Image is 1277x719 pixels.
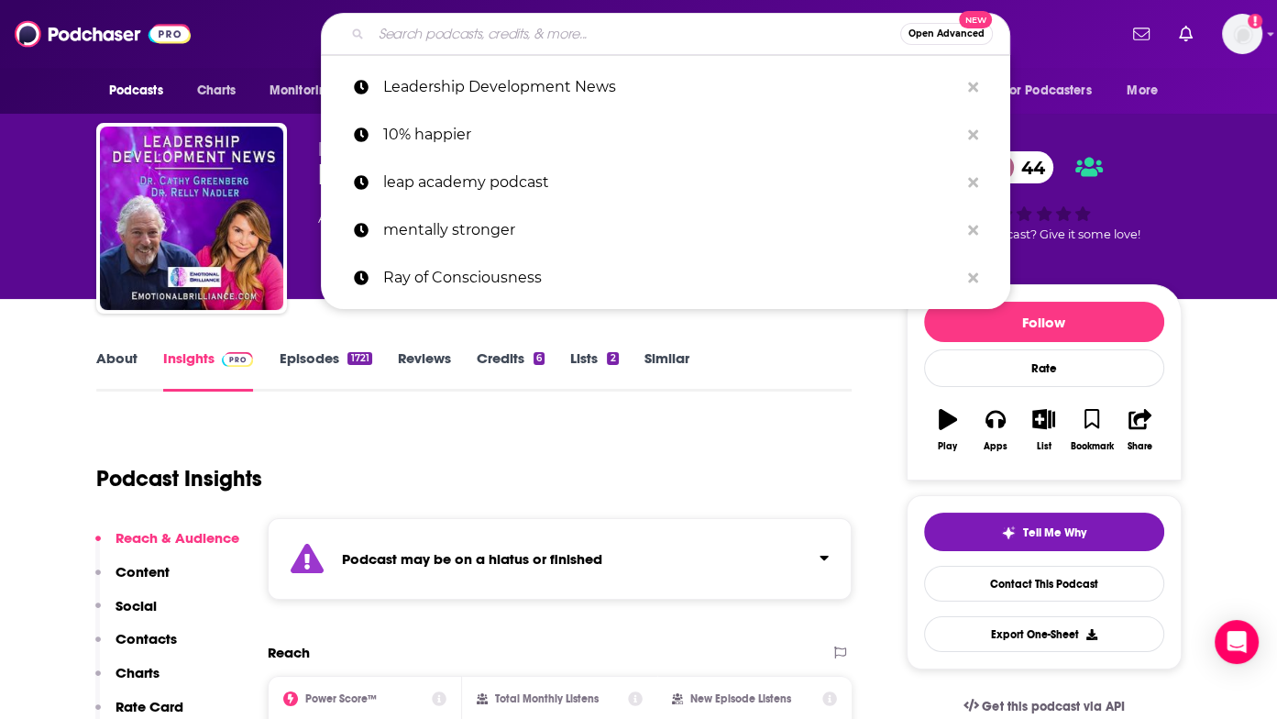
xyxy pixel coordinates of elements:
div: A weekly podcast [318,207,624,229]
button: Share [1116,397,1163,463]
a: 44 [985,151,1054,183]
span: More [1127,78,1158,104]
a: Episodes1721 [279,349,371,392]
a: Lists2 [570,349,618,392]
p: leap academy podcast [383,159,959,206]
div: Play [938,441,957,452]
img: Podchaser Pro [222,352,254,367]
button: Social [95,597,157,631]
p: 10% happier [383,111,959,159]
a: Ray of Consciousness [321,254,1010,302]
a: 10% happier [321,111,1010,159]
button: Bookmark [1068,397,1116,463]
img: User Profile [1222,14,1262,54]
button: List [1019,397,1067,463]
button: Apps [972,397,1019,463]
a: Contact This Podcast [924,566,1164,602]
p: Ray of Consciousness [383,254,959,302]
p: mentally stronger [383,206,959,254]
a: About [96,349,138,392]
div: Open Intercom Messenger [1215,620,1259,664]
button: open menu [1114,73,1181,108]
p: Content [116,563,170,581]
button: Export One-Sheet [924,616,1164,652]
span: Logged in as megcassidy [1222,14,1262,54]
div: List [1037,441,1051,452]
div: 2 [607,352,618,365]
p: Contacts [116,630,177,647]
span: Tell Me Why [1023,525,1086,540]
span: Get this podcast via API [982,699,1124,714]
img: Podchaser - Follow, Share and Rate Podcasts [15,17,191,51]
p: Reach & Audience [116,529,239,547]
div: 6 [534,352,545,365]
a: mentally stronger [321,206,1010,254]
div: Apps [984,441,1007,452]
p: Social [116,597,157,614]
span: 44 [1003,151,1054,183]
div: Bookmark [1070,441,1113,452]
strong: Podcast may be on a hiatus or finished [342,550,602,568]
a: Leadership Development News [321,63,1010,111]
p: Rate Card [116,698,183,715]
button: Follow [924,302,1164,342]
svg: Add a profile image [1248,14,1262,28]
span: New [959,11,992,28]
div: Search podcasts, credits, & more... [321,13,1010,55]
button: open menu [257,73,358,108]
span: Open Advanced [908,29,985,39]
p: Charts [116,664,160,681]
button: Play [924,397,972,463]
span: Podcasts [109,78,163,104]
img: tell me why sparkle [1001,525,1016,540]
button: open menu [96,73,187,108]
h2: Power Score™ [305,692,377,705]
button: Show profile menu [1222,14,1262,54]
span: Good podcast? Give it some love! [948,227,1140,241]
a: Credits6 [477,349,545,392]
span: For Podcasters [1004,78,1092,104]
button: Contacts [95,630,177,664]
div: Rate [924,349,1164,387]
h2: Total Monthly Listens [495,692,599,705]
button: Reach & Audience [95,529,239,563]
h2: New Episode Listens [690,692,791,705]
button: Charts [95,664,160,698]
button: Open AdvancedNew [900,23,993,45]
a: leap academy podcast [321,159,1010,206]
button: Content [95,563,170,597]
div: 1721 [347,352,371,365]
span: Charts [197,78,237,104]
button: open menu [992,73,1118,108]
section: Click to expand status details [268,518,853,600]
h1: Podcast Insights [96,465,262,492]
a: Show notifications dropdown [1126,18,1157,50]
span: [PERSON_NAME] and [PERSON_NAME] [318,139,619,157]
span: Monitoring [270,78,335,104]
h2: Reach [268,644,310,661]
a: Similar [644,349,689,392]
div: 44Good podcast? Give it some love! [907,139,1182,253]
div: Share [1128,441,1152,452]
a: Charts [185,73,248,108]
button: tell me why sparkleTell Me Why [924,513,1164,551]
a: InsightsPodchaser Pro [163,349,254,392]
p: Leadership Development News [383,63,959,111]
a: Show notifications dropdown [1172,18,1200,50]
input: Search podcasts, credits, & more... [371,19,900,49]
img: Leadership Development News [100,127,283,310]
a: Reviews [398,349,451,392]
